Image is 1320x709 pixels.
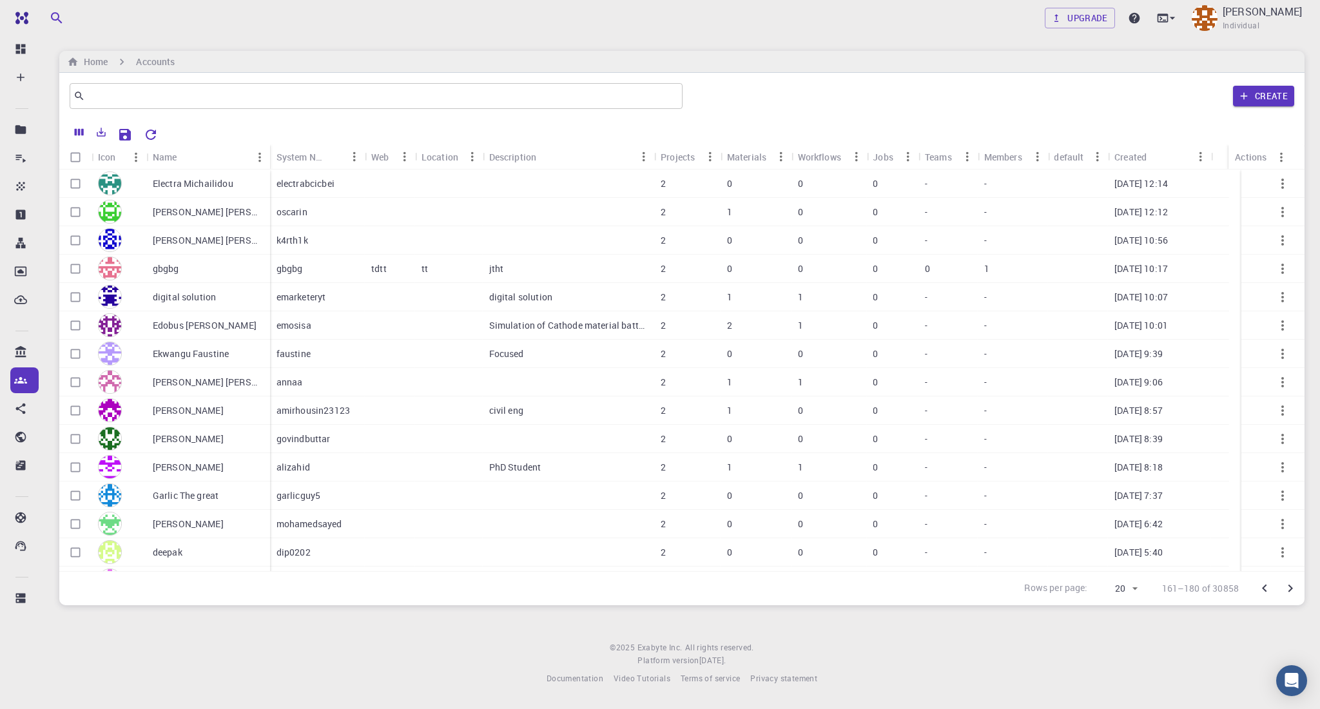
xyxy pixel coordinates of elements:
p: - [984,234,987,247]
button: Columns [68,122,90,142]
p: 1 [727,461,732,474]
p: digital solution [153,291,216,304]
p: 1 [798,291,803,304]
p: - [984,489,987,502]
p: [DATE] 10:07 [1114,291,1168,304]
p: 2 [661,177,666,190]
p: - [925,319,927,332]
p: 0 [873,546,878,559]
p: 1 [727,404,732,417]
button: Go to previous page [1252,576,1277,601]
p: 0 [873,461,878,474]
div: Location [415,144,483,170]
p: faustine [277,347,311,360]
button: Sort [177,147,197,168]
img: avatar [98,228,122,252]
button: Sort [324,146,344,167]
p: gbgbg [277,262,303,275]
p: 0 [873,262,878,275]
p: deepak [153,546,182,559]
p: mohamedsayed [277,518,342,530]
img: avatar [98,200,122,224]
p: - [925,518,927,530]
p: [PERSON_NAME] [PERSON_NAME] [153,234,264,247]
p: - [925,177,927,190]
p: 0 [798,262,803,275]
button: Menu [957,146,978,167]
div: Web [365,144,415,170]
img: avatar [98,342,122,365]
button: Export [90,122,112,142]
img: avatar [98,427,122,451]
p: emarketeryt [277,291,326,304]
p: 1 [727,376,732,389]
p: 0 [798,432,803,445]
p: Simulation of Cathode material batteries [489,319,648,332]
img: avatar [98,483,122,507]
p: 0 [727,177,732,190]
p: - [925,489,927,502]
p: 2 [661,291,666,304]
p: tdtt [371,262,387,275]
p: - [925,206,927,219]
span: Terms of service [681,673,740,683]
button: Menu [1271,147,1292,168]
div: Description [483,144,655,170]
button: Menu [634,146,654,167]
p: - [984,432,987,445]
p: - [984,461,987,474]
p: 2 [661,347,666,360]
p: 161–180 of 30858 [1162,582,1239,595]
p: - [984,319,987,332]
p: annaa [277,376,303,389]
button: Save Explorer Settings [112,122,138,148]
p: [PERSON_NAME] [1223,4,1302,19]
div: Open Intercom Messenger [1276,665,1307,696]
span: Exabyte Inc. [637,642,683,652]
p: [PERSON_NAME] [153,404,224,417]
p: 0 [727,432,732,445]
p: [PERSON_NAME] [PERSON_NAME] [153,376,264,389]
p: [DATE] 8:18 [1114,461,1163,474]
div: Projects [661,144,695,170]
img: avatar [98,398,122,422]
p: 0 [727,234,732,247]
p: jtht [489,262,504,275]
p: dip0202 [277,546,311,559]
p: - [984,404,987,417]
div: Members [984,144,1022,170]
p: 0 [727,262,732,275]
p: 0 [798,347,803,360]
div: System Name [270,144,365,170]
p: - [984,291,987,304]
button: Create [1233,86,1294,106]
img: avatar [98,455,122,479]
p: Electra Michailidou [153,177,233,190]
a: Exabyte Inc. [637,641,683,654]
button: Menu [1087,146,1108,167]
div: Projects [654,144,721,170]
p: garlicguy5 [277,489,321,502]
button: Menu [771,146,791,167]
p: [DATE] 10:56 [1114,234,1168,247]
span: Video Tutorials [614,673,670,683]
img: logo [10,12,28,24]
span: Individual [1223,19,1259,32]
p: [DATE] 10:17 [1114,262,1168,275]
p: - [925,432,927,445]
p: 1 [798,461,803,474]
p: - [984,347,987,360]
p: Edobus [PERSON_NAME] [153,319,257,332]
p: electrabcicbei [277,177,335,190]
p: [DATE] 8:39 [1114,432,1163,445]
p: 0 [727,347,732,360]
p: 0 [873,404,878,417]
p: - [984,546,987,559]
div: Name [153,144,177,170]
div: Members [978,144,1048,170]
span: Privacy statement [750,673,817,683]
p: amirhousin23123 [277,404,350,417]
p: 0 [873,206,878,219]
p: 2 [661,376,666,389]
div: Created [1114,144,1147,170]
